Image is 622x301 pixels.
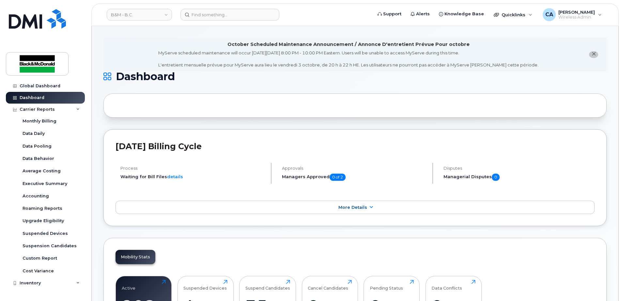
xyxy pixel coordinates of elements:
[245,280,290,291] div: Suspend Candidates
[158,50,538,68] div: MyServe scheduled maintenance will occur [DATE][DATE] 8:00 PM - 10:00 PM Eastern. Users will be u...
[282,174,427,181] h5: Managers Approved
[227,41,470,48] div: October Scheduled Maintenance Announcement / Annonce D'entretient Prévue Pour octobre
[282,166,427,171] h4: Approvals
[116,141,595,151] h2: [DATE] Billing Cycle
[492,174,500,181] span: 0
[330,174,346,181] span: 0 of 2
[120,174,265,180] li: Waiting for Bill Files
[308,280,348,291] div: Cancel Candidates
[443,166,595,171] h4: Disputes
[338,205,367,210] span: More Details
[443,174,595,181] h5: Managerial Disputes
[122,280,135,291] div: Active
[431,280,462,291] div: Data Conflicts
[183,280,227,291] div: Suspended Devices
[167,174,183,179] a: details
[116,72,175,81] span: Dashboard
[120,166,265,171] h4: Process
[589,51,598,58] button: close notification
[370,280,403,291] div: Pending Status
